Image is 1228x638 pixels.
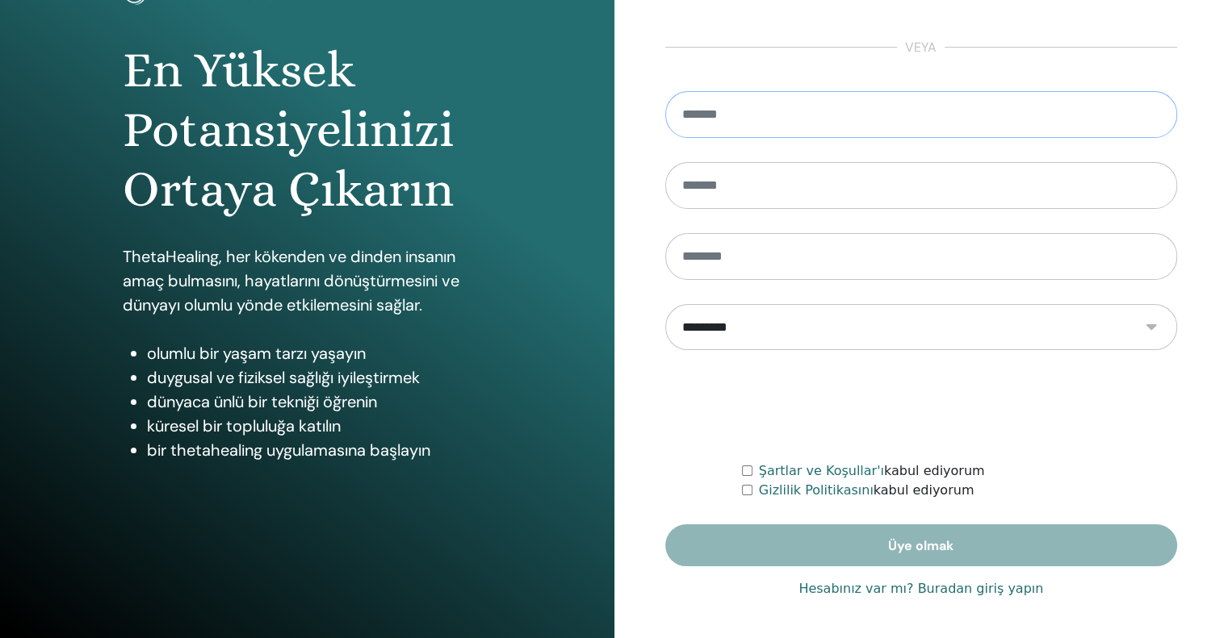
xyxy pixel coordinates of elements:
[147,343,366,364] font: olumlu bir yaşam tarzı yaşayın
[123,41,454,219] font: En Yüksek Potansiyelinizi Ortaya Çıkarın
[759,482,874,498] a: Gizlilik Politikasını
[123,246,459,315] font: ThetaHealing, her kökenden ve dinden insanın amaç bulmasını, hayatlarını dönüştürmesini ve dünyay...
[798,374,1044,437] iframe: reCAPTCHA
[147,415,341,436] font: küresel bir topluluğa katılın
[884,463,985,478] font: kabul ediyorum
[147,367,420,388] font: duygusal ve fiziksel sağlığı iyileştirmek
[798,581,1043,596] font: Hesabınız var mı? Buradan giriş yapın
[147,391,377,412] font: dünyaca ünlü bir tekniği öğrenin
[798,579,1043,598] a: Hesabınız var mı? Buradan giriş yapın
[759,463,884,478] a: Şartlar ve Koşullar'ı
[874,482,974,498] font: kabul ediyorum
[905,39,937,56] font: veya
[147,440,430,461] font: bir thetahealing uygulamasına başlayın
